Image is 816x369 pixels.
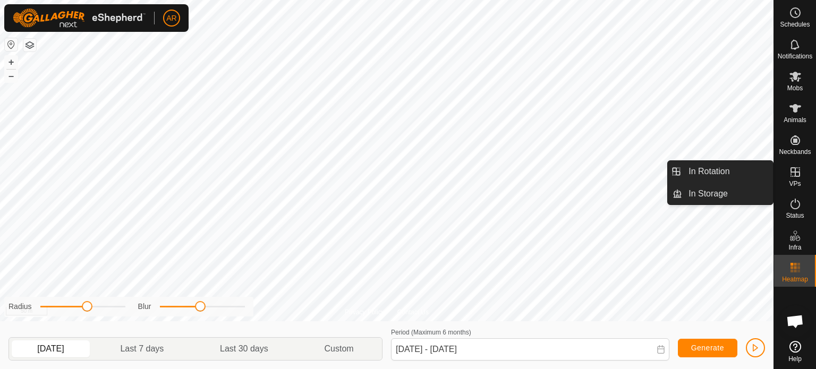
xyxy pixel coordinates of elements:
[779,149,811,155] span: Neckbands
[788,244,801,251] span: Infra
[779,305,811,337] div: Open chat
[37,342,64,355] span: [DATE]
[166,13,176,24] span: AR
[13,8,146,28] img: Gallagher Logo
[780,21,810,28] span: Schedules
[5,56,18,68] button: +
[788,356,802,362] span: Help
[668,183,773,204] li: In Storage
[787,85,803,91] span: Mobs
[786,212,804,219] span: Status
[220,342,268,355] span: Last 30 days
[789,181,801,187] span: VPs
[5,38,18,51] button: Reset Map
[691,344,724,352] span: Generate
[778,53,812,59] span: Notifications
[784,117,806,123] span: Animals
[668,161,773,182] li: In Rotation
[688,165,729,178] span: In Rotation
[5,70,18,82] button: –
[345,307,385,317] a: Privacy Policy
[678,339,737,357] button: Generate
[782,276,808,282] span: Heatmap
[8,301,32,312] label: Radius
[23,39,36,52] button: Map Layers
[325,342,354,355] span: Custom
[120,342,164,355] span: Last 7 days
[682,183,773,204] a: In Storage
[688,187,728,200] span: In Storage
[774,337,816,366] a: Help
[397,307,429,317] a: Contact Us
[138,301,151,312] label: Blur
[391,329,471,336] label: Period (Maximum 6 months)
[682,161,773,182] a: In Rotation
